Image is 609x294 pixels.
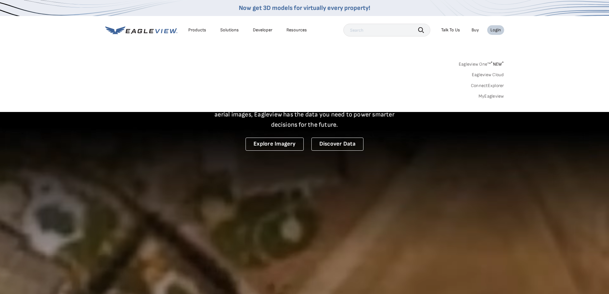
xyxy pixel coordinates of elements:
a: Eagleview Cloud [472,72,504,78]
div: Products [188,27,206,33]
a: ConnectExplorer [471,83,504,89]
a: Explore Imagery [246,138,304,151]
a: Now get 3D models for virtually every property! [239,4,370,12]
span: NEW [491,61,504,67]
div: Login [490,27,501,33]
div: Talk To Us [441,27,460,33]
a: Eagleview One™*NEW* [459,60,504,67]
a: Discover Data [311,138,363,151]
a: Developer [253,27,272,33]
p: A new era starts here. Built on more than 3.5 billion high-resolution aerial images, Eagleview ha... [207,99,402,130]
a: Buy [472,27,479,33]
div: Solutions [220,27,239,33]
input: Search [343,24,430,36]
a: MyEagleview [479,93,504,99]
div: Resources [286,27,307,33]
